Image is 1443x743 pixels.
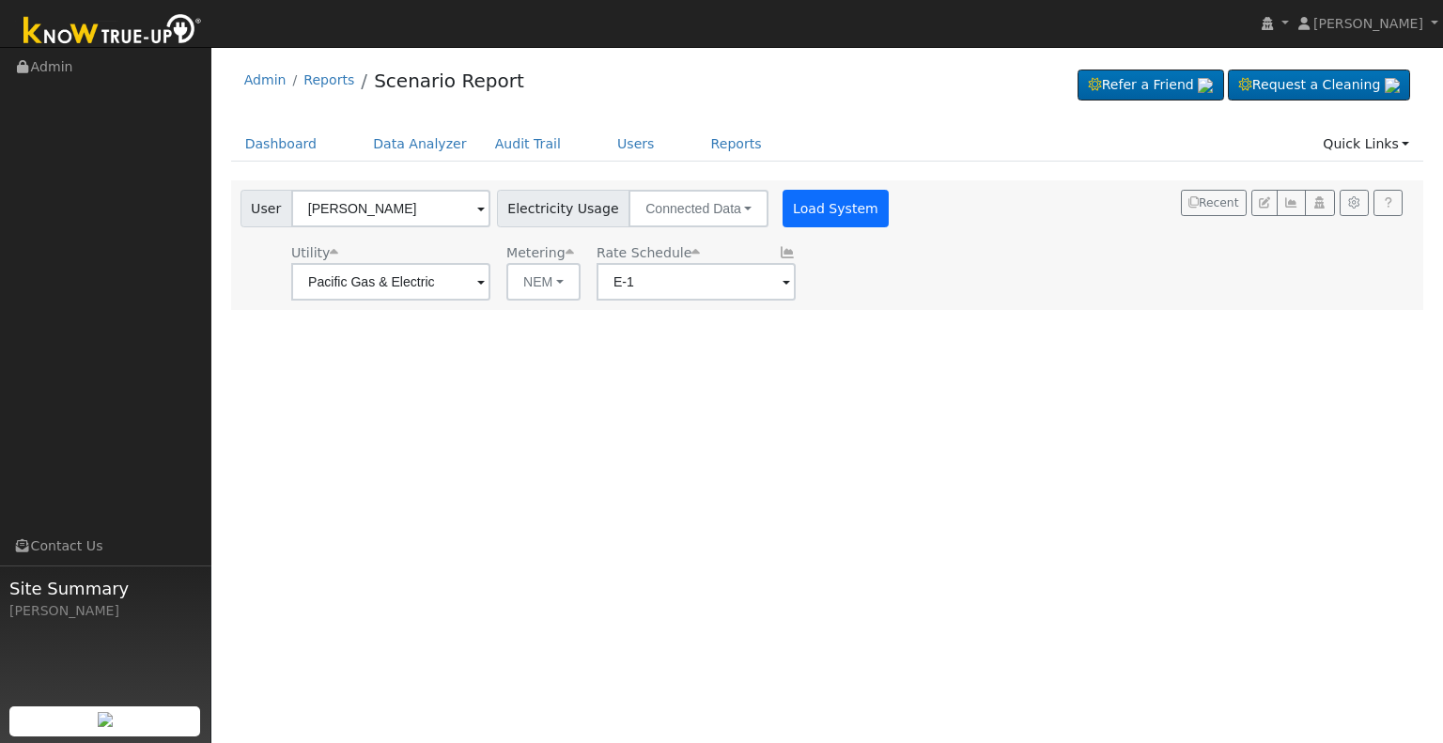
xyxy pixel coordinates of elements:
[240,190,292,227] span: User
[506,263,581,301] button: NEM
[98,712,113,727] img: retrieve
[1251,190,1278,216] button: Edit User
[291,243,490,263] div: Utility
[481,127,575,162] a: Audit Trail
[231,127,332,162] a: Dashboard
[1078,70,1224,101] a: Refer a Friend
[291,263,490,301] input: Select a Utility
[1181,190,1247,216] button: Recent
[697,127,776,162] a: Reports
[1277,190,1306,216] button: Multi-Series Graph
[497,190,629,227] span: Electricity Usage
[1385,78,1400,93] img: retrieve
[603,127,669,162] a: Users
[597,263,796,301] input: Select a Rate Schedule
[1228,70,1410,101] a: Request a Cleaning
[1309,127,1423,162] a: Quick Links
[291,190,490,227] input: Select a User
[1373,190,1403,216] a: Help Link
[303,72,354,87] a: Reports
[1313,16,1423,31] span: [PERSON_NAME]
[783,190,890,227] button: Load System
[1340,190,1369,216] button: Settings
[1305,190,1334,216] button: Login As
[244,72,287,87] a: Admin
[597,245,700,260] span: Alias: None
[374,70,524,92] a: Scenario Report
[14,10,211,53] img: Know True-Up
[506,243,581,263] div: Metering
[359,127,481,162] a: Data Analyzer
[9,576,201,601] span: Site Summary
[9,601,201,621] div: [PERSON_NAME]
[628,190,768,227] button: Connected Data
[1198,78,1213,93] img: retrieve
